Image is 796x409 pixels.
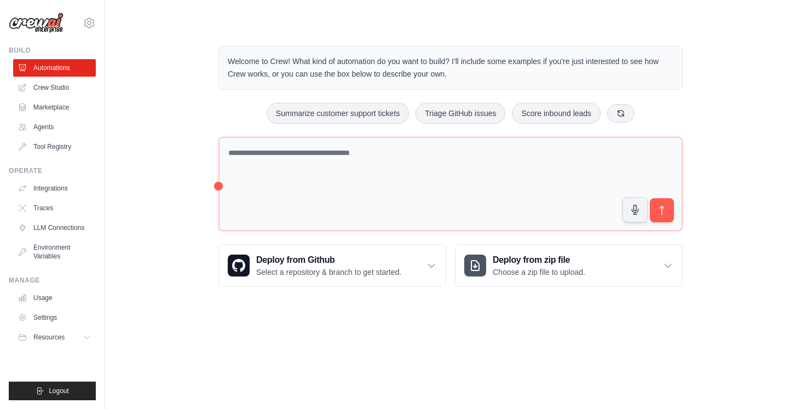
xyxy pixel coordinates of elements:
p: Choose a zip file to upload. [493,267,585,278]
a: Traces [13,199,96,217]
a: Agents [13,118,96,136]
div: Build [9,46,96,55]
h3: Deploy from Github [256,254,401,267]
a: Settings [13,309,96,326]
button: Resources [13,329,96,346]
a: Environment Variables [13,239,96,265]
span: Logout [49,387,69,395]
div: Operate [9,166,96,175]
div: Manage [9,276,96,285]
button: Summarize customer support tickets [267,103,409,124]
a: Crew Studio [13,79,96,96]
p: Select a repository & branch to get started. [256,267,401,278]
span: Resources [33,333,65,342]
h3: Deploy from zip file [493,254,585,267]
a: LLM Connections [13,219,96,237]
p: Welcome to Crew! What kind of automation do you want to build? I'll include some examples if you'... [228,55,673,80]
a: Tool Registry [13,138,96,155]
a: Usage [13,289,96,307]
a: Automations [13,59,96,77]
button: Triage GitHub issues [416,103,505,124]
button: Logout [9,382,96,400]
a: Marketplace [13,99,96,116]
a: Integrations [13,180,96,197]
img: Logo [9,13,64,33]
button: Score inbound leads [512,103,601,124]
